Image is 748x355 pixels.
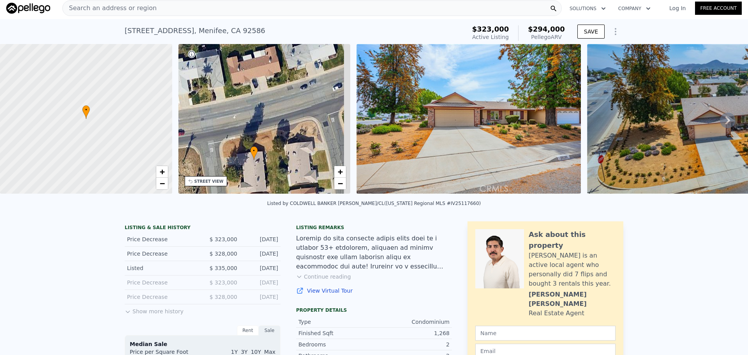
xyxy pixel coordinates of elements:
div: [PERSON_NAME] is an active local agent who personally did 7 flips and bought 3 rentals this year. [529,251,616,288]
div: [DATE] [243,279,278,286]
span: • [82,106,90,113]
span: + [159,167,164,177]
div: Listed [127,264,196,272]
span: Search an address or region [63,4,157,13]
span: + [338,167,343,177]
div: Price Decrease [127,250,196,258]
span: Active Listing [472,34,509,40]
div: Real Estate Agent [529,309,584,318]
div: [DATE] [243,264,278,272]
input: Name [475,326,616,341]
span: $ 323,000 [210,236,237,242]
button: Show more history [125,304,183,315]
div: Sale [259,325,280,336]
a: Zoom in [156,166,168,178]
button: Solutions [563,2,612,16]
div: [DATE] [243,250,278,258]
div: [DATE] [243,235,278,243]
span: $294,000 [528,25,565,33]
a: Zoom out [334,178,346,189]
span: $323,000 [472,25,509,33]
button: Continue reading [296,273,351,281]
div: Condominium [374,318,450,326]
div: Finished Sqft [298,329,374,337]
button: Show Options [608,24,623,39]
div: Listing remarks [296,224,452,231]
div: 2 [374,341,450,348]
div: Listed by COLDWELL BANKER [PERSON_NAME]/CL ([US_STATE] Regional MLS #IV25117660) [267,201,481,206]
a: Zoom in [334,166,346,178]
div: 1,268 [374,329,450,337]
div: Type [298,318,374,326]
div: Pellego ARV [528,33,565,41]
div: Ask about this property [529,229,616,251]
div: Bedrooms [298,341,374,348]
span: $ 335,000 [210,265,237,271]
a: View Virtual Tour [296,287,452,295]
span: $ 328,000 [210,294,237,300]
span: − [338,178,343,188]
a: Free Account [695,2,742,15]
div: Median Sale [130,340,275,348]
div: Price Decrease [127,293,196,301]
div: STREET VIEW [194,178,224,184]
div: Price Decrease [127,279,196,286]
span: 1Y [231,349,238,355]
span: − [159,178,164,188]
div: • [82,105,90,119]
span: • [250,147,258,154]
button: Company [612,2,657,16]
span: 3Y [241,349,247,355]
a: Log In [660,4,695,12]
div: [DATE] [243,293,278,301]
span: $ 328,000 [210,251,237,257]
div: • [250,146,258,160]
div: [STREET_ADDRESS] , Menifee , CA 92586 [125,25,265,36]
button: SAVE [577,25,605,39]
span: $ 323,000 [210,279,237,286]
img: Sale: 162958902 Parcel: 26625409 [356,44,581,194]
span: 10Y [251,349,261,355]
div: Rent [237,325,259,336]
div: [PERSON_NAME] [PERSON_NAME] [529,290,616,309]
a: Zoom out [156,178,168,189]
div: LISTING & SALE HISTORY [125,224,280,232]
img: Pellego [6,3,50,14]
div: Price Decrease [127,235,196,243]
div: Loremip do sita consecte adipis elits doei te i utlabor 53+ etdolorem, aliquaen ad minimv quisnos... [296,234,452,271]
div: Property details [296,307,452,313]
